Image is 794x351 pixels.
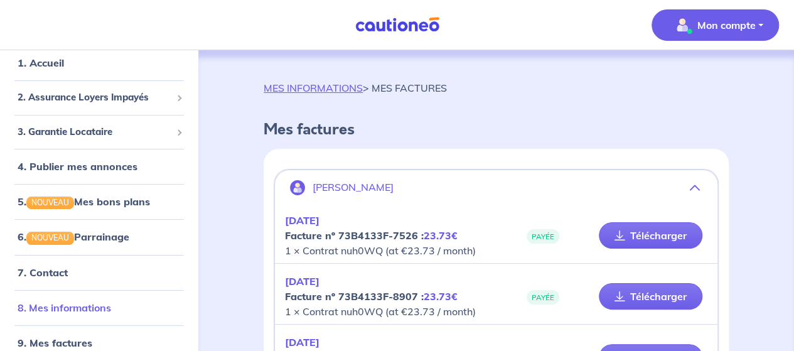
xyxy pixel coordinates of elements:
strong: Facture nº 73B4133F-8907 : [285,290,458,303]
span: 3. Garantie Locataire [18,125,171,139]
em: [DATE] [285,214,319,227]
a: 5.NOUVEAUMes bons plans [18,195,150,208]
div: 3. Garantie Locataire [5,120,193,144]
a: Télécharger [599,283,702,310]
em: [DATE] [285,275,319,288]
a: 6.NOUVEAUParrainage [18,230,129,243]
div: 4. Publier mes annonces [5,154,193,179]
span: PAYÉE [527,229,559,244]
p: > MES FACTURES [264,80,447,95]
a: 9. Mes factures [18,337,92,349]
em: [DATE] [285,336,319,348]
div: 7. Contact [5,260,193,285]
div: 8. Mes informations [5,295,193,320]
button: illu_account_valid_menu.svgMon compte [652,9,779,41]
p: 1 × Contrat nuh0WQ (at €23.73 / month) [285,274,496,319]
em: 23.73€ [424,229,458,242]
a: Télécharger [599,222,702,249]
div: 6.NOUVEAUParrainage [5,224,193,249]
a: MES INFORMATIONS [264,82,363,94]
div: 1. Accueil [5,50,193,75]
p: 1 × Contrat nuh0WQ (at €23.73 / month) [285,213,496,258]
img: illu_account.svg [290,180,305,195]
span: 2. Assurance Loyers Impayés [18,90,171,105]
div: 5.NOUVEAUMes bons plans [5,189,193,214]
div: 2. Assurance Loyers Impayés [5,85,193,110]
a: 8. Mes informations [18,301,111,314]
em: 23.73€ [424,290,458,303]
a: 1. Accueil [18,57,64,69]
h4: Mes factures [264,121,729,139]
a: 7. Contact [18,266,68,279]
img: Cautioneo [350,17,444,33]
span: PAYÉE [527,290,559,305]
img: illu_account_valid_menu.svg [672,15,692,35]
button: [PERSON_NAME] [275,173,717,203]
a: 4. Publier mes annonces [18,160,137,173]
p: Mon compte [697,18,756,33]
strong: Facture nº 73B4133F-7526 : [285,229,458,242]
p: [PERSON_NAME] [313,181,394,193]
